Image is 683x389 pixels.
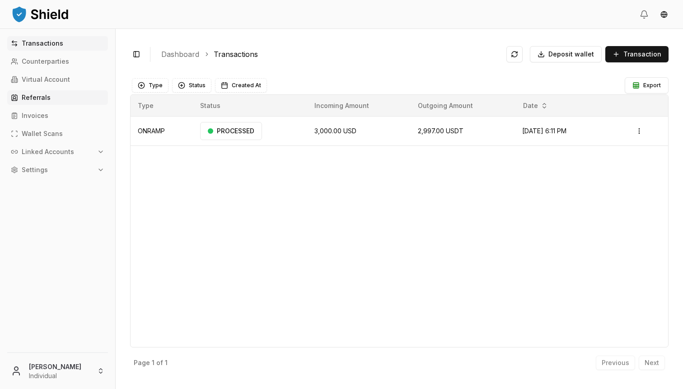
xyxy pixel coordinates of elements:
[22,149,74,155] p: Linked Accounts
[22,40,63,47] p: Transactions
[7,54,108,69] a: Counterparties
[29,362,90,371] p: [PERSON_NAME]
[22,131,63,137] p: Wallet Scans
[161,49,499,60] nav: breadcrumb
[22,58,69,65] p: Counterparties
[131,95,193,117] th: Type
[22,112,48,119] p: Invoices
[7,90,108,105] a: Referrals
[152,360,154,366] p: 1
[625,77,669,94] button: Export
[131,117,193,146] td: ONRAMP
[22,76,70,83] p: Virtual Account
[161,49,199,60] a: Dashboard
[519,98,552,113] button: Date
[7,36,108,51] a: Transactions
[522,127,566,135] span: [DATE] 6:11 PM
[548,50,594,59] span: Deposit wallet
[132,78,168,93] button: Type
[7,72,108,87] a: Virtual Account
[4,356,112,385] button: [PERSON_NAME]Individual
[7,163,108,177] button: Settings
[200,122,262,140] div: PROCESSED
[605,46,669,62] button: Transaction
[411,95,515,117] th: Outgoing Amount
[156,360,163,366] p: of
[232,82,261,89] span: Created At
[172,78,211,93] button: Status
[623,50,661,59] span: Transaction
[314,127,356,135] span: 3,000.00 USD
[530,46,602,62] button: Deposit wallet
[22,94,51,101] p: Referrals
[29,371,90,380] p: Individual
[307,95,411,117] th: Incoming Amount
[165,360,168,366] p: 1
[7,145,108,159] button: Linked Accounts
[11,5,70,23] img: ShieldPay Logo
[418,127,463,135] span: 2,997.00 USDT
[22,167,48,173] p: Settings
[134,360,150,366] p: Page
[214,49,258,60] a: Transactions
[193,95,307,117] th: Status
[215,78,267,93] button: Created At
[7,108,108,123] a: Invoices
[7,127,108,141] a: Wallet Scans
